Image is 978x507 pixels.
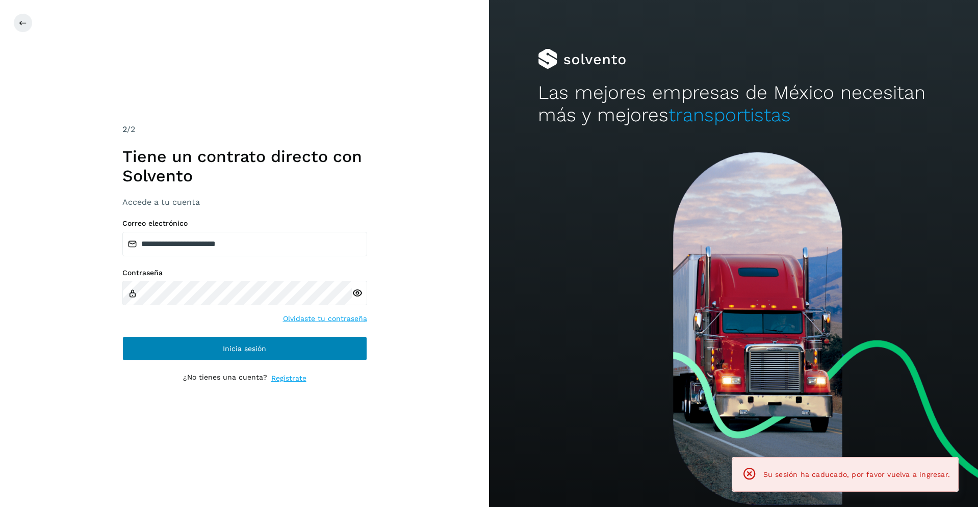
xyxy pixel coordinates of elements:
[283,313,367,324] a: Olvidaste tu contraseña
[122,124,127,134] span: 2
[122,123,367,136] div: /2
[763,470,950,478] span: Su sesión ha caducado, por favor vuelva a ingresar.
[122,219,367,228] label: Correo electrónico
[122,269,367,277] label: Contraseña
[538,82,929,127] h2: Las mejores empresas de México necesitan más y mejores
[183,373,267,384] p: ¿No tienes una cuenta?
[122,147,367,186] h1: Tiene un contrato directo con Solvento
[271,373,306,384] a: Regístrate
[122,197,367,207] h3: Accede a tu cuenta
[223,345,266,352] span: Inicia sesión
[122,336,367,361] button: Inicia sesión
[668,104,791,126] span: transportistas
